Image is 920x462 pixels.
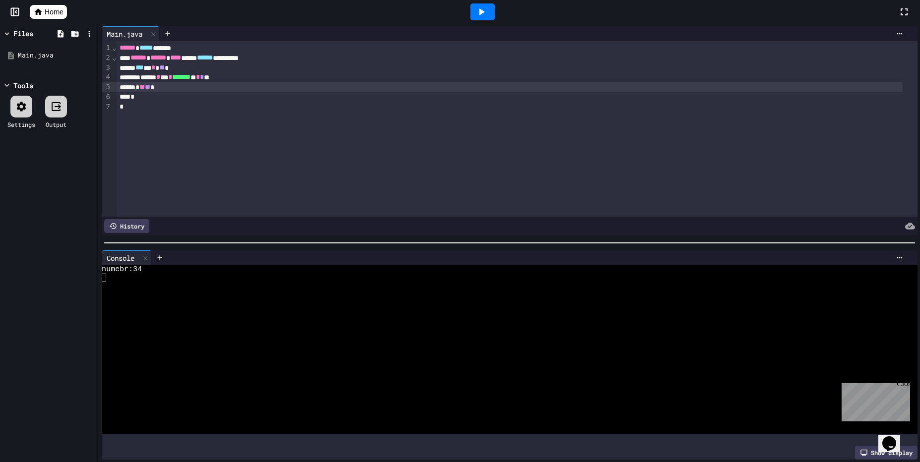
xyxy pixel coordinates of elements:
div: Chat with us now!Close [4,4,68,63]
span: numebr:34 [102,265,142,274]
div: 6 [102,92,112,102]
div: History [104,219,149,233]
div: Show display [855,446,918,460]
div: 3 [102,63,112,73]
span: Fold line [112,54,117,61]
div: Console [102,253,139,263]
div: Settings [7,120,35,129]
iframe: chat widget [878,422,910,452]
span: Fold line [112,44,117,52]
div: Files [13,28,33,39]
div: 4 [102,72,112,82]
div: Tools [13,80,33,91]
iframe: chat widget [838,379,910,421]
a: Home [30,5,67,19]
div: 5 [102,82,112,92]
div: Output [46,120,66,129]
div: 1 [102,43,112,53]
div: Main.java [102,26,160,41]
div: Console [102,250,152,265]
div: Main.java [102,29,147,39]
span: Home [45,7,63,17]
div: 2 [102,53,112,63]
div: 7 [102,102,112,112]
div: Main.java [18,51,95,60]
